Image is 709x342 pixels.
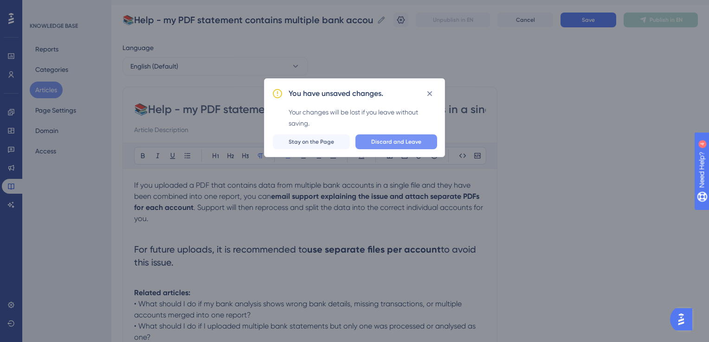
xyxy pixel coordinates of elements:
span: Need Help? [22,2,58,13]
span: Stay on the Page [289,138,334,146]
div: 4 [64,5,67,12]
div: Your changes will be lost if you leave without saving. [289,107,437,129]
span: Discard and Leave [371,138,421,146]
h2: You have unsaved changes. [289,88,383,99]
iframe: UserGuiding AI Assistant Launcher [670,305,698,333]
